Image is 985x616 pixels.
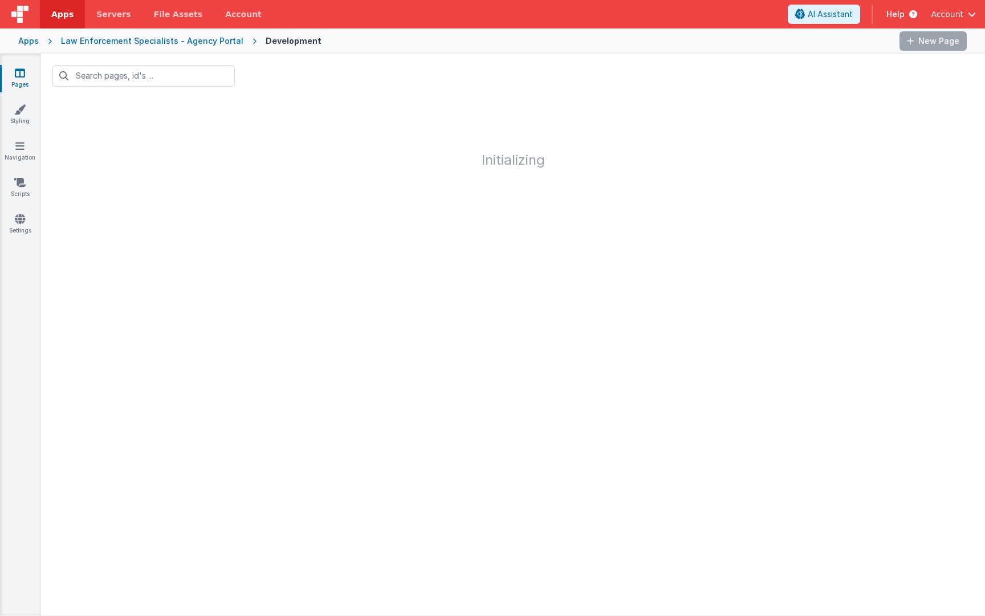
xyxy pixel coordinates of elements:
[931,9,963,20] span: Account
[886,9,905,20] span: Help
[61,35,243,47] div: Law Enforcement Specialists - Agency Portal
[52,65,235,87] input: Search pages, id's ...
[266,35,321,47] div: Development
[808,9,853,20] span: AI Assistant
[18,35,39,47] div: Apps
[788,5,860,24] button: AI Assistant
[51,9,74,20] span: Apps
[154,9,203,20] span: File Assets
[41,98,985,168] h1: Initializing
[96,9,131,20] span: Servers
[931,9,976,20] button: Account
[899,31,967,51] button: New Page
